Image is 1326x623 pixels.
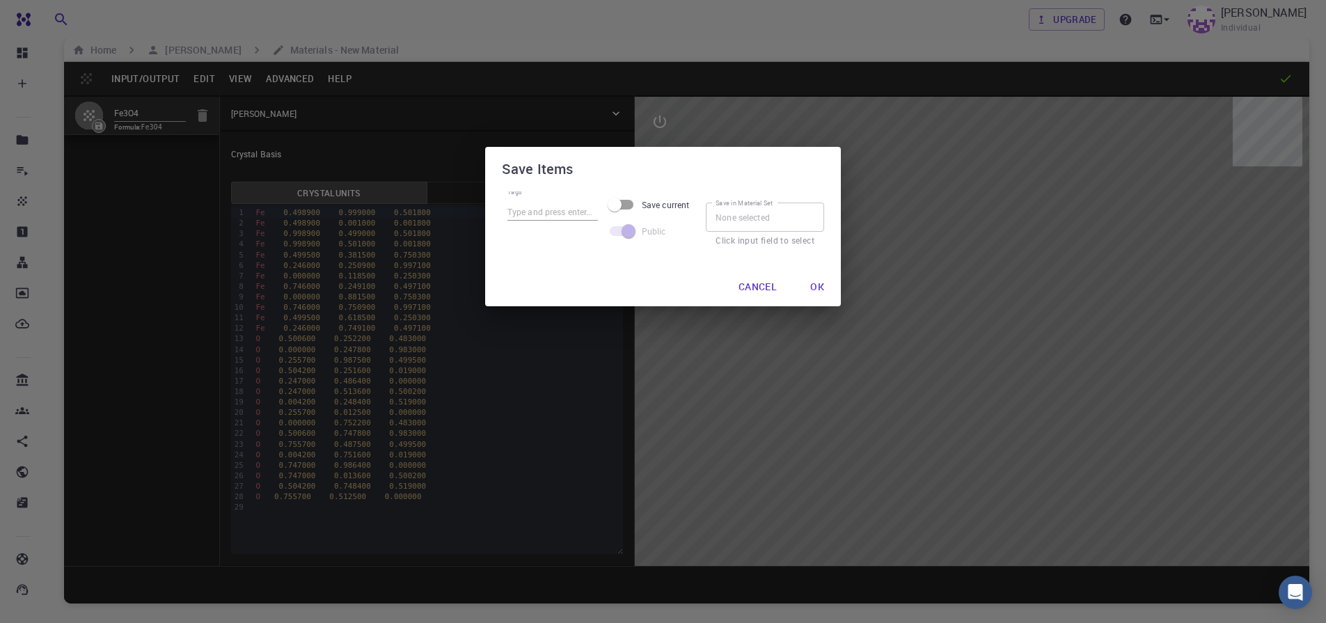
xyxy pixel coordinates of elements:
button: Ok [799,273,835,301]
span: Save current [642,198,689,211]
input: Type and press enter... [507,203,598,221]
p: Click input field to select [716,234,814,248]
input: None selected [706,203,824,232]
span: Support [28,10,78,22]
span: Public [642,225,666,237]
label: Tags [507,187,522,196]
label: Save in Material Set [716,198,773,207]
h2: Save Items [485,147,841,191]
button: Cancel [727,273,788,301]
div: Open Intercom Messenger [1279,576,1312,609]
